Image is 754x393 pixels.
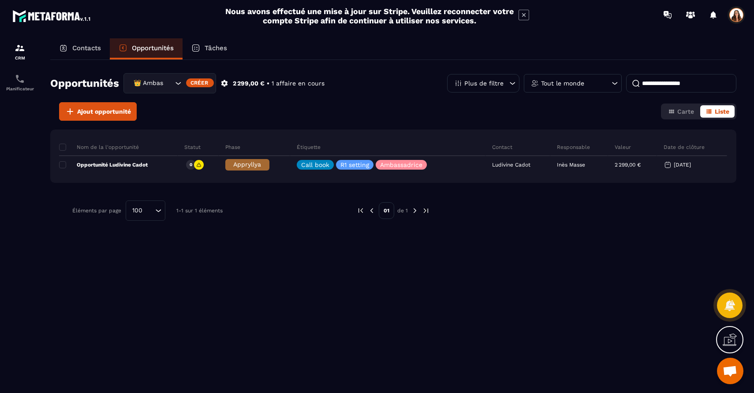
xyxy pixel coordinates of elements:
p: Date de clôture [664,144,705,151]
p: Éléments par page [72,208,121,214]
p: Inès Masse [557,162,585,168]
p: Opportunité Ludivine Cadot [59,161,148,168]
p: • [267,79,269,88]
p: de 1 [397,207,408,214]
p: Plus de filtre [464,80,504,86]
img: formation [15,43,25,53]
a: Contacts [50,38,110,59]
p: [DATE] [674,162,691,168]
a: formationformationCRM [2,36,37,67]
img: scheduler [15,74,25,84]
h2: Opportunités [50,74,119,92]
p: Planificateur [2,86,37,91]
a: Ouvrir le chat [717,358,743,384]
p: 1-1 sur 1 éléments [176,208,223,214]
p: Tout le monde [541,80,584,86]
div: Search for option [126,200,165,221]
p: 1 affaire en cours [272,79,325,88]
p: 0 [190,162,192,168]
img: next [411,207,419,215]
a: schedulerschedulerPlanificateur [2,67,37,98]
p: Nom de la l'opportunité [59,144,139,151]
span: Liste [715,108,729,115]
p: Étiquette [297,144,321,151]
div: Créer [186,78,214,87]
a: Tâches [183,38,236,59]
p: Tâches [205,44,227,52]
p: Statut [184,144,201,151]
img: logo [12,8,92,24]
span: Carte [677,108,694,115]
button: Carte [663,105,699,118]
p: R1 setting [340,162,369,168]
div: Search for option [123,73,216,93]
span: 100 [129,206,146,215]
h2: Nous avons effectué une mise à jour sur Stripe. Veuillez reconnecter votre compte Stripe afin de ... [225,7,514,25]
button: Ajout opportunité [59,102,137,121]
p: 2 299,00 € [233,79,265,88]
span: Ajout opportunité [77,107,131,116]
p: Responsable [557,144,590,151]
img: prev [368,207,376,215]
input: Search for option [164,78,173,88]
input: Search for option [146,206,153,215]
p: Contacts [72,44,101,52]
p: Valeur [615,144,631,151]
span: 👑 Ambassadrices [131,78,164,88]
p: Opportunités [132,44,174,52]
p: Ambassadrice [380,162,422,168]
a: Opportunités [110,38,183,59]
img: next [422,207,430,215]
button: Liste [700,105,735,118]
p: 2 299,00 € [615,162,641,168]
img: prev [357,207,365,215]
p: Phase [225,144,240,151]
p: 01 [379,202,394,219]
span: Appryllya [233,161,261,168]
p: CRM [2,56,37,60]
p: Contact [492,144,512,151]
p: Call book [301,162,329,168]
